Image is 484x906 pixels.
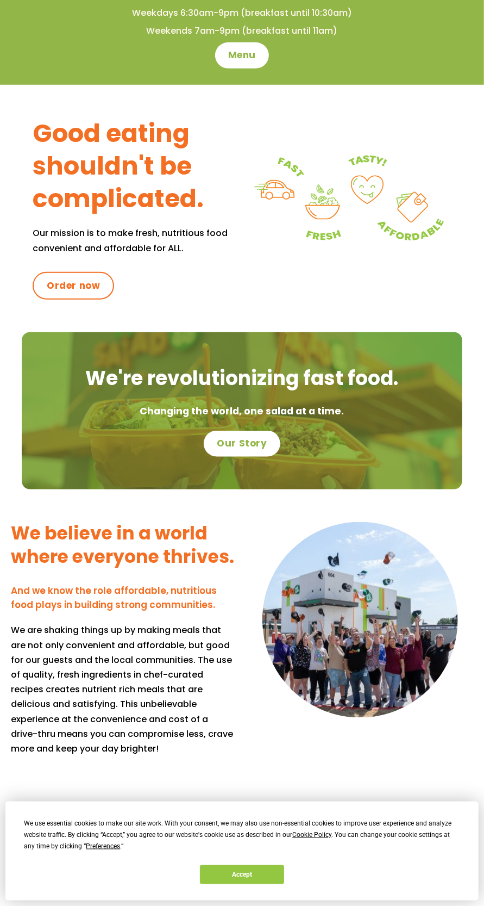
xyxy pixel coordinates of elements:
[5,802,479,901] div: Cookie Consent Prompt
[215,42,269,69] a: Menu
[217,437,267,450] span: Our Story
[33,365,451,392] h2: We're revolutionizing fast food.
[11,585,237,612] h4: And we know the role affordable, nutritious food plays in building strong communities.
[11,623,237,756] div: Page 2
[24,818,460,852] div: We use essential cookies to make our site work. With your consent, we may also use non-essential ...
[33,226,242,255] p: Our mission is to make fresh, nutritious food convenient and affordable for ALL.
[262,522,458,718] img: DSC02078 copy
[11,522,237,569] h3: We believe in a world where everyone thrives.
[33,117,242,215] h3: Good eating shouldn't be complicated.
[228,49,256,62] span: Menu
[47,280,100,293] span: Order now
[204,431,280,457] a: Our Story
[11,623,237,756] p: We are shaking things up by making meals that are not only convenient and affordable, but good fo...
[22,25,462,37] h4: Weekends 7am-9pm (breakfast until 11am)
[33,404,451,420] p: Changing the world, one salad at a time.
[33,272,114,300] a: Order now
[86,842,120,850] span: Preferences
[200,865,284,884] button: Accept
[292,831,331,839] span: Cookie Policy
[22,7,462,19] h4: Weekdays 6:30am-9pm (breakfast until 10:30am)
